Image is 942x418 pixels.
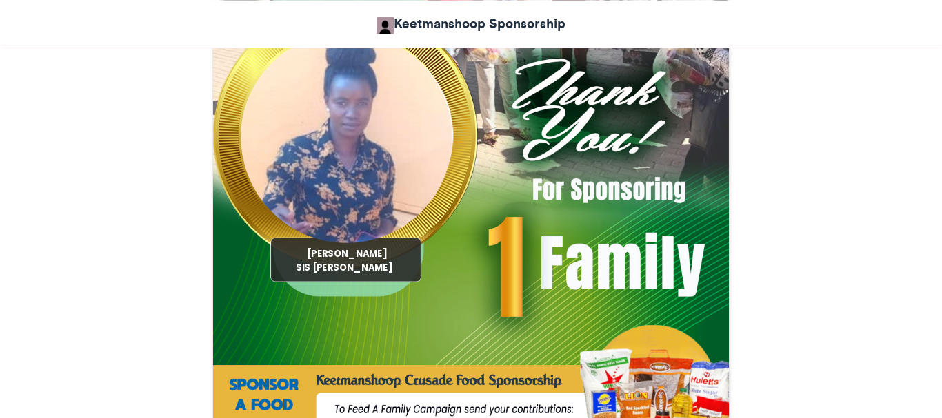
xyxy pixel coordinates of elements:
[377,14,565,34] a: Keetmanshoop Sponsorship
[270,262,419,274] div: SIS [PERSON_NAME]
[272,247,421,260] div: [PERSON_NAME]
[377,17,394,34] img: Keetmanshoop Sponsorship
[241,32,452,243] img: 1756903840.966-b2dcae4267c1926e4edbba7f5065fdc4d8f11412.png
